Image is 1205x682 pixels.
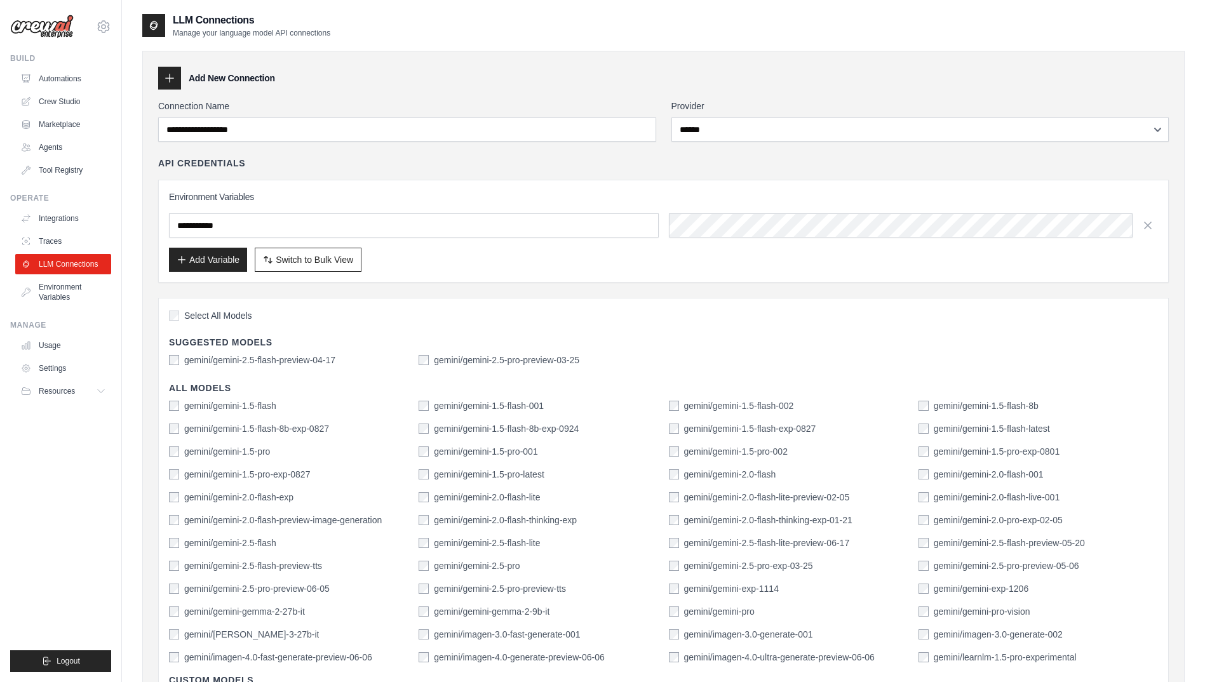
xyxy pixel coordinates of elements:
a: Agents [15,137,111,157]
input: gemini/imagen-3.0-generate-002 [919,629,929,639]
label: gemini/gemini-gemma-2-27b-it [184,605,305,618]
input: gemini/gemini-gemma-2-27b-it [169,606,179,617]
label: gemini/gemini-2.5-flash-preview-05-20 [934,537,1085,549]
input: gemini/gemini-2.5-flash [169,538,179,548]
a: Usage [15,335,111,356]
input: gemini/gemini-2.5-flash-preview-05-20 [919,538,929,548]
label: gemini/gemini-2.5-pro [434,559,520,572]
label: gemini/gemini-pro-vision [934,605,1030,618]
input: gemini/gemini-1.5-pro [169,446,179,457]
a: Traces [15,231,111,251]
label: gemini/gemini-2.5-pro-exp-03-25 [684,559,813,572]
input: gemini/gemini-exp-1206 [919,584,929,594]
input: gemini/gemini-2.0-flash-thinking-exp [419,515,429,525]
a: Tool Registry [15,160,111,180]
a: Marketplace [15,114,111,135]
label: gemini/gemini-2.0-flash-lite [434,491,540,504]
h4: All Models [169,382,1158,394]
input: gemini/gemini-2.5-pro-exp-03-25 [669,561,679,571]
input: gemini/gemini-2.5-pro-preview-tts [419,584,429,594]
input: gemini/imagen-4.0-ultra-generate-preview-06-06 [669,652,679,662]
input: gemini/gemini-exp-1114 [669,584,679,594]
input: gemini/gemini-1.5-pro-latest [419,469,429,479]
label: gemini/imagen-4.0-generate-preview-06-06 [434,651,604,664]
label: gemini/gemini-1.5-flash-001 [434,399,544,412]
label: gemini/imagen-3.0-generate-002 [934,628,1063,641]
span: Resources [39,386,75,396]
label: Connection Name [158,100,656,112]
input: gemini/gemini-1.5-flash-001 [419,401,429,411]
button: Logout [10,650,111,672]
label: gemini/gemini-exp-1206 [934,582,1028,595]
label: gemini/gemini-2.5-pro-preview-tts [434,582,566,595]
input: gemini/gemini-2.0-flash-live-001 [919,492,929,502]
label: gemini/gemini-2.0-pro-exp-02-05 [934,514,1063,526]
button: Resources [15,381,111,401]
input: gemini/gemini-2.0-pro-exp-02-05 [919,515,929,525]
input: gemini/learnlm-1.5-pro-experimental [919,652,929,662]
input: gemini/gemini-1.5-flash-8b [919,401,929,411]
label: gemini/gemini-1.5-flash-8b [934,399,1039,412]
label: gemini/gemini-2.5-flash-preview-tts [184,559,322,572]
input: gemini/gemini-1.5-pro-002 [669,446,679,457]
label: Provider [671,100,1169,112]
input: gemini/gemini-1.5-flash-002 [669,401,679,411]
label: gemini/gemini-2.0-flash-preview-image-generation [184,514,382,526]
input: gemini/gemini-1.5-flash-latest [919,424,929,434]
input: gemini/imagen-3.0-fast-generate-001 [419,629,429,639]
label: gemini/gemini-2.0-flash-thinking-exp [434,514,577,526]
label: gemini/gemini-2.0-flash-001 [934,468,1044,481]
label: gemini/imagen-3.0-fast-generate-001 [434,628,580,641]
input: gemini/gemini-1.5-pro-exp-0801 [919,446,929,457]
label: gemini/imagen-3.0-generate-001 [684,628,813,641]
label: gemini/gemini-2.5-pro-preview-05-06 [934,559,1079,572]
span: Switch to Bulk View [276,253,353,266]
label: gemini/imagen-4.0-fast-generate-preview-06-06 [184,651,372,664]
input: gemini/gemini-1.5-flash-8b-exp-0924 [419,424,429,434]
button: Add Variable [169,248,247,272]
h3: Environment Variables [169,191,1158,203]
label: gemini/gemma-3-27b-it [184,628,319,641]
input: gemini/gemini-2.5-pro-preview-06-05 [169,584,179,594]
input: gemini/gemini-2.5-flash-preview-tts [169,561,179,571]
h3: Add New Connection [189,72,275,84]
input: gemini/gemini-1.5-flash-exp-0827 [669,424,679,434]
input: gemini/gemini-pro [669,606,679,617]
span: Logout [57,656,80,666]
input: gemini/gemini-2.0-flash-001 [919,469,929,479]
input: gemini/gemma-3-27b-it [169,629,179,639]
h2: LLM Connections [173,13,330,28]
input: gemini/gemini-1.5-pro-exp-0827 [169,469,179,479]
input: gemini/gemini-2.0-flash [669,469,679,479]
input: gemini/gemini-1.5-flash-8b-exp-0827 [169,424,179,434]
input: gemini/gemini-2.0-flash-exp [169,492,179,502]
input: gemini/imagen-3.0-generate-001 [669,629,679,639]
label: gemini/gemini-2.5-flash-lite [434,537,540,549]
label: gemini/gemini-2.0-flash [684,468,776,481]
label: gemini/gemini-1.5-pro-exp-0801 [934,445,1060,458]
input: gemini/gemini-2.5-flash-lite-preview-06-17 [669,538,679,548]
input: gemini/gemini-2.5-pro [419,561,429,571]
label: gemini/gemini-2.5-flash [184,537,276,549]
input: gemini/gemini-1.5-pro-001 [419,446,429,457]
img: Logo [10,15,74,39]
input: gemini/gemini-gemma-2-9b-it [419,606,429,617]
label: gemini/gemini-1.5-flash-002 [684,399,794,412]
input: Select All Models [169,311,179,321]
label: gemini/gemini-1.5-flash-exp-0827 [684,422,816,435]
label: gemini/gemini-exp-1114 [684,582,779,595]
a: Crew Studio [15,91,111,112]
label: gemini/gemini-2.5-flash-lite-preview-06-17 [684,537,850,549]
div: Operate [10,193,111,203]
label: gemini/gemini-1.5-pro-exp-0827 [184,468,310,481]
label: gemini/gemini-2.0-flash-live-001 [934,491,1060,504]
input: gemini/imagen-4.0-fast-generate-preview-06-06 [169,652,179,662]
label: gemini/gemini-1.5-pro-latest [434,468,544,481]
h4: API Credentials [158,157,245,170]
label: gemini/gemini-2.0-flash-lite-preview-02-05 [684,491,850,504]
input: gemini/gemini-1.5-flash [169,401,179,411]
p: Manage your language model API connections [173,28,330,38]
div: Build [10,53,111,64]
input: gemini/gemini-2.0-flash-preview-image-generation [169,515,179,525]
label: gemini/gemini-1.5-flash-latest [934,422,1050,435]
